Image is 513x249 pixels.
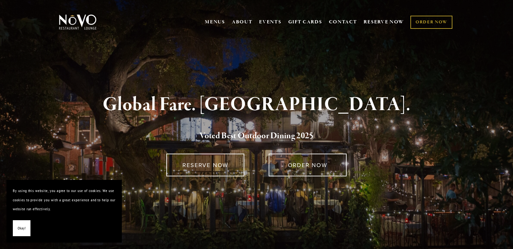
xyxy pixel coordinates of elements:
[58,14,98,30] img: Novo Restaurant &amp; Lounge
[269,154,347,176] a: ORDER NOW
[410,16,452,29] a: ORDER NOW
[70,129,443,143] h2: 5
[199,130,309,142] a: Voted Best Outdoor Dining 202
[103,92,410,117] strong: Global Fare. [GEOGRAPHIC_DATA].
[364,16,404,28] a: RESERVE NOW
[13,186,115,214] p: By using this website, you agree to our use of cookies. We use cookies to provide you with a grea...
[166,154,244,176] a: RESERVE NOW
[205,19,225,25] a: MENUS
[13,220,30,237] button: Okay!
[329,16,357,28] a: CONTACT
[288,16,322,28] a: GIFT CARDS
[18,224,26,233] span: Okay!
[259,19,281,25] a: EVENTS
[232,19,253,25] a: ABOUT
[6,180,122,243] section: Cookie banner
